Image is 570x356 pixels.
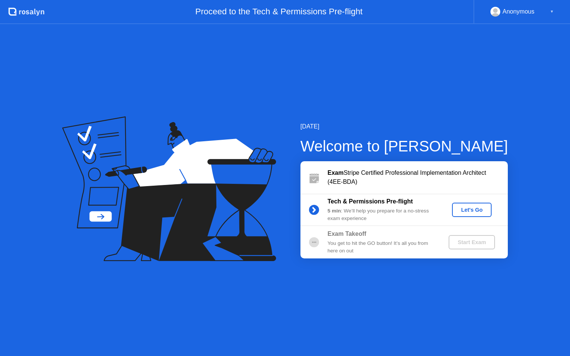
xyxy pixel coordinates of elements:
div: [DATE] [300,122,508,131]
div: Stripe Certified Professional Implementation Architect (4EE-BDA) [328,168,508,186]
div: : We’ll help you prepare for a no-stress exam experience [328,207,436,223]
div: Welcome to [PERSON_NAME] [300,135,508,157]
b: Exam [328,170,344,176]
div: ▼ [550,7,554,17]
b: Exam Takeoff [328,231,366,237]
div: Let's Go [455,207,489,213]
button: Start Exam [449,235,495,249]
div: Start Exam [452,239,492,245]
b: Tech & Permissions Pre-flight [328,198,413,205]
button: Let's Go [452,203,492,217]
b: 5 min [328,208,341,214]
div: You get to hit the GO button! It’s all you from here on out [328,240,436,255]
div: Anonymous [503,7,535,17]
